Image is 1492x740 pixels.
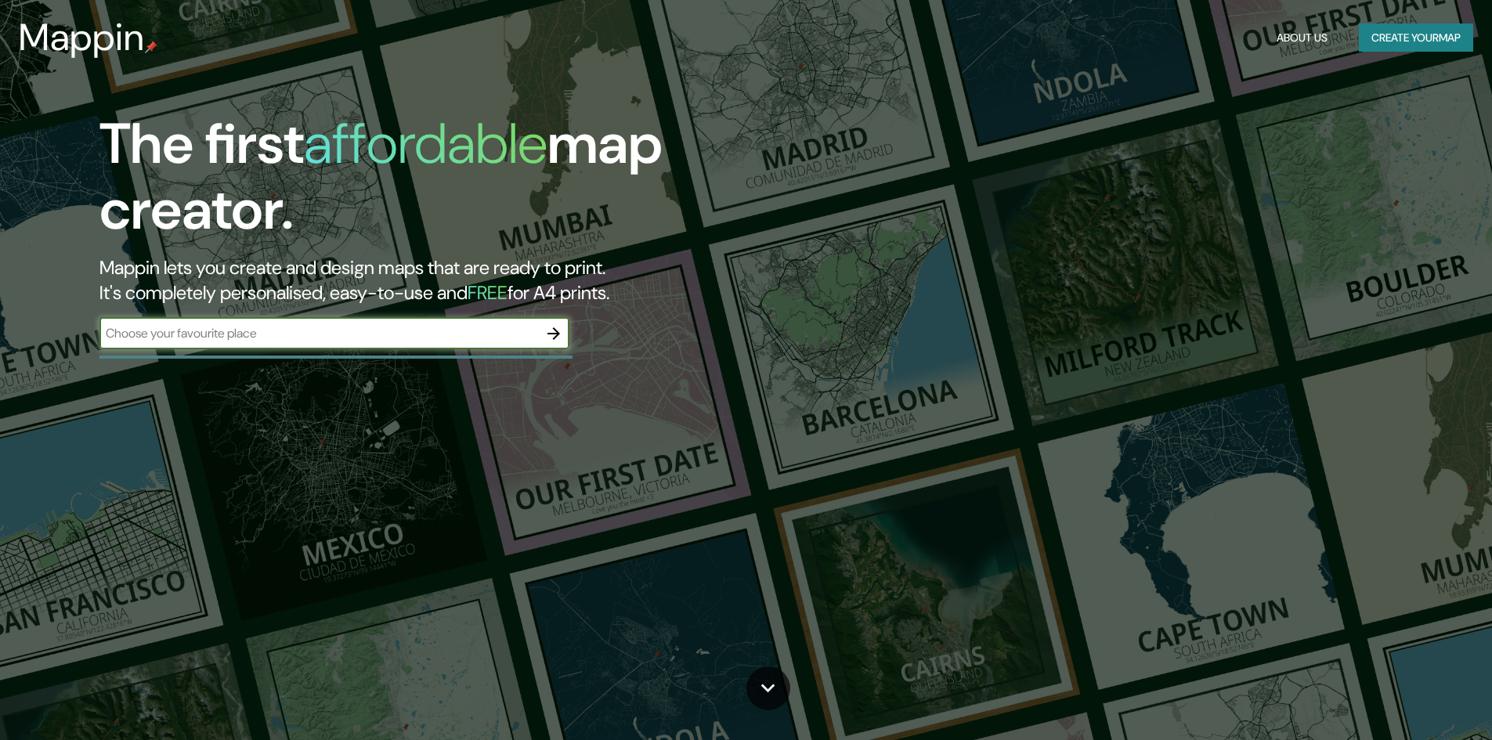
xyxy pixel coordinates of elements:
h1: The first map creator. [99,111,846,255]
h3: Mappin [19,16,145,60]
img: mappin-pin [145,41,157,53]
h2: Mappin lets you create and design maps that are ready to print. It's completely personalised, eas... [99,255,846,305]
button: About Us [1270,23,1334,52]
input: Choose your favourite place [99,324,538,342]
button: Create yourmap [1359,23,1473,52]
h1: affordable [304,107,547,180]
h5: FREE [468,280,508,305]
